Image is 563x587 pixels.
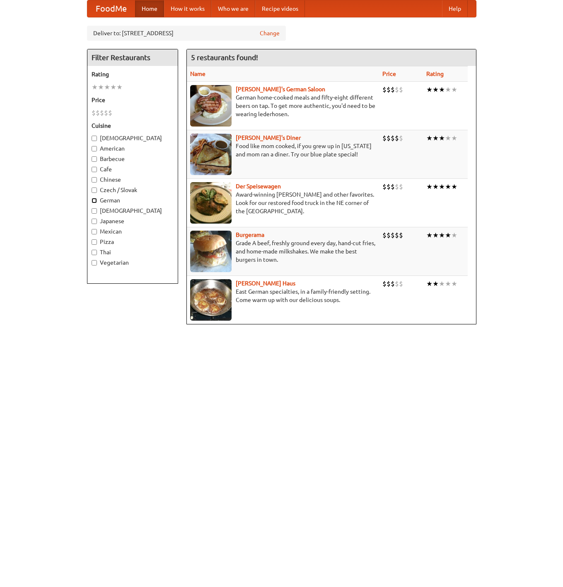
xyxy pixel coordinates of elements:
[391,134,395,143] li: $
[433,279,439,288] li: ★
[190,134,232,175] img: sallys.jpg
[190,190,376,215] p: Award-winning [PERSON_NAME] and other favorites. Look for our restored food truck in the NE corne...
[451,182,457,191] li: ★
[92,198,97,203] input: German
[191,54,258,61] ng-pluralize: 5 restaurants found!
[116,83,123,92] li: ★
[92,248,174,256] label: Thai
[395,279,399,288] li: $
[92,122,174,130] h5: Cuisine
[100,108,104,117] li: $
[92,217,174,225] label: Japanese
[382,134,387,143] li: $
[190,71,205,77] a: Name
[92,196,174,205] label: German
[190,279,232,321] img: kohlhaus.jpg
[92,239,97,245] input: Pizza
[445,231,451,240] li: ★
[92,134,174,142] label: [DEMOGRAPHIC_DATA]
[108,108,112,117] li: $
[382,279,387,288] li: $
[92,146,97,151] input: American
[382,182,387,191] li: $
[190,93,376,118] p: German home-cooked meals and fifty-eight different beers on tap. To get more authentic, you'd nee...
[92,250,97,255] input: Thai
[92,227,174,236] label: Mexican
[236,231,264,238] a: Burgerama
[190,287,376,304] p: East German specialties, in a family-friendly setting. Come warm up with our delicious soups.
[92,155,174,163] label: Barbecue
[164,0,211,17] a: How it works
[387,231,391,240] li: $
[104,108,108,117] li: $
[399,134,403,143] li: $
[92,177,97,183] input: Chinese
[387,279,391,288] li: $
[190,182,232,224] img: speisewagen.jpg
[426,71,444,77] a: Rating
[92,96,174,104] h5: Price
[92,188,97,193] input: Czech / Slovak
[391,279,395,288] li: $
[92,229,97,234] input: Mexican
[87,49,178,66] h4: Filter Restaurants
[451,231,457,240] li: ★
[236,183,281,190] a: Der Speisewagen
[439,182,445,191] li: ★
[236,280,295,287] a: [PERSON_NAME] Haus
[190,239,376,264] p: Grade A beef, freshly ground every day, hand-cut fries, and home-made milkshakes. We make the bes...
[92,136,97,141] input: [DEMOGRAPHIC_DATA]
[92,186,174,194] label: Czech / Slovak
[433,134,439,143] li: ★
[391,85,395,94] li: $
[92,144,174,153] label: American
[92,219,97,224] input: Japanese
[395,85,399,94] li: $
[211,0,255,17] a: Who we are
[110,83,116,92] li: ★
[391,182,395,191] li: $
[96,108,100,117] li: $
[92,238,174,246] label: Pizza
[92,70,174,78] h5: Rating
[445,182,451,191] li: ★
[387,134,391,143] li: $
[399,279,403,288] li: $
[451,85,457,94] li: ★
[445,134,451,143] li: ★
[190,231,232,272] img: burgerama.jpg
[382,85,387,94] li: $
[87,0,135,17] a: FoodMe
[190,142,376,158] p: Food like mom cooked, if you grew up in [US_STATE] and mom ran a diner. Try our blue plate special!
[433,182,439,191] li: ★
[399,85,403,94] li: $
[104,83,110,92] li: ★
[135,0,164,17] a: Home
[395,134,399,143] li: $
[439,134,445,143] li: ★
[433,231,439,240] li: ★
[190,85,232,127] img: esthers.jpg
[255,0,305,17] a: Recipe videos
[92,208,97,214] input: [DEMOGRAPHIC_DATA]
[426,134,433,143] li: ★
[391,231,395,240] li: $
[92,260,97,265] input: Vegetarian
[399,182,403,191] li: $
[382,71,396,77] a: Price
[92,165,174,173] label: Cafe
[260,29,280,37] a: Change
[236,86,325,93] a: [PERSON_NAME]'s German Saloon
[451,279,457,288] li: ★
[382,231,387,240] li: $
[92,156,97,162] input: Barbecue
[236,134,301,141] a: [PERSON_NAME]'s Diner
[395,231,399,240] li: $
[426,231,433,240] li: ★
[451,134,457,143] li: ★
[395,182,399,191] li: $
